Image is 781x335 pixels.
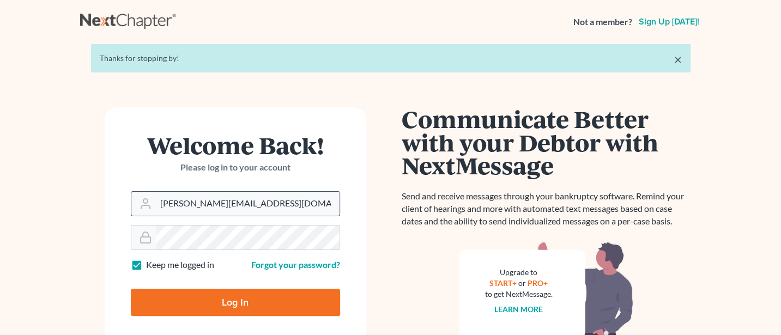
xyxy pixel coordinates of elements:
[485,267,553,278] div: Upgrade to
[251,259,340,270] a: Forgot your password?
[146,259,214,271] label: Keep me logged in
[131,161,340,174] p: Please log in to your account
[156,192,340,216] input: Email Address
[402,107,691,177] h1: Communicate Better with your Debtor with NextMessage
[100,53,682,64] div: Thanks for stopping by!
[637,17,701,26] a: Sign up [DATE]!
[131,289,340,316] input: Log In
[528,278,548,288] a: PRO+
[402,190,691,228] p: Send and receive messages through your bankruptcy software. Remind your client of hearings and mo...
[131,133,340,157] h1: Welcome Back!
[573,16,632,28] strong: Not a member?
[674,53,682,66] a: ×
[518,278,526,288] span: or
[485,289,553,300] div: to get NextMessage.
[489,278,517,288] a: START+
[494,304,543,314] a: Learn more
